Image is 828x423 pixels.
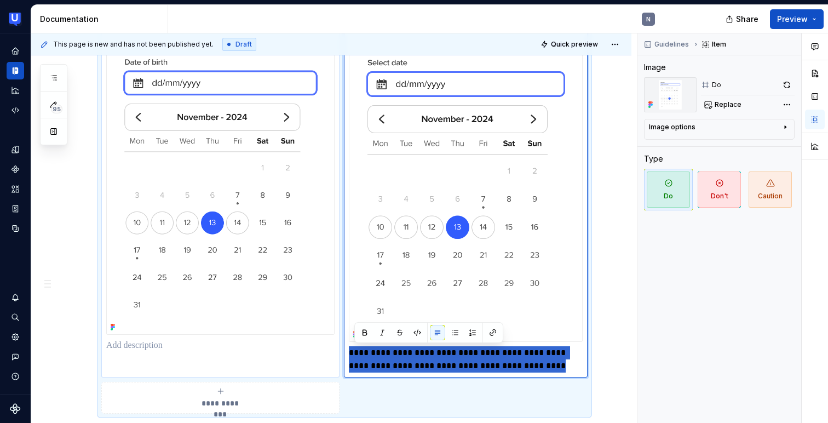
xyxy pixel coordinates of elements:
button: Share [720,9,766,29]
img: 053fa858-950a-4aba-a267-fecf0b9fb707.png [106,37,335,335]
a: Data sources [7,220,24,237]
button: Guidelines [641,37,694,52]
span: Caution [749,172,792,208]
button: Preview [770,9,824,29]
a: Code automation [7,101,24,119]
span: Guidelines [654,40,689,49]
a: Storybook stories [7,200,24,218]
span: Draft [235,40,252,49]
div: Image [644,62,666,73]
span: Share [736,14,758,25]
button: Notifications [7,289,24,306]
span: Quick preview [551,40,598,49]
span: Don't [698,172,741,208]
button: Don't [695,169,744,210]
img: 7ed15651-6c56-4fca-864e-8fe988b29851.png [644,77,697,112]
img: 7ed15651-6c56-4fca-864e-8fe988b29851.png [349,37,583,342]
button: Replace [701,97,746,112]
div: N [646,15,651,24]
span: Replace [715,100,741,109]
button: Quick preview [537,37,603,52]
a: Assets [7,180,24,198]
div: Type [644,153,663,164]
a: Home [7,42,24,60]
span: This page is new and has not been published yet. [53,40,214,49]
a: Analytics [7,82,24,99]
span: Preview [777,14,808,25]
a: Documentation [7,62,24,79]
div: Image options [649,123,695,132]
div: Documentation [40,14,163,25]
button: Caution [746,169,795,210]
a: Settings [7,328,24,346]
button: Do [644,169,693,210]
span: Do [647,172,690,208]
a: Components [7,161,24,178]
button: Image options [649,123,790,136]
span: 95 [51,105,62,113]
img: 41adf70f-fc1c-4662-8e2d-d2ab9c673b1b.png [9,13,22,26]
div: Do [712,81,721,89]
button: Contact support [7,348,24,365]
svg: Supernova Logo [10,403,21,414]
a: Design tokens [7,141,24,158]
button: Search ⌘K [7,308,24,326]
